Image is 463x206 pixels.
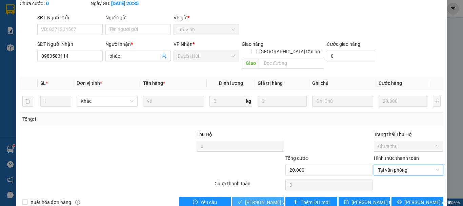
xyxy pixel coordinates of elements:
[40,80,46,86] span: SL
[200,199,217,206] span: Yêu cầu
[219,80,243,86] span: Định lượng
[197,132,212,137] span: Thu Hộ
[77,80,102,86] span: Đơn vị tính
[285,155,308,161] span: Tổng cước
[37,40,103,48] div: SĐT Người Nhận
[28,199,74,206] span: Xuất hóa đơn hàng
[293,200,298,205] span: plus
[378,141,439,151] span: Chưa thu
[260,58,324,69] input: Dọc đường
[374,155,419,161] label: Hình thức thanh toán
[404,199,452,206] span: [PERSON_NAME] và In
[111,1,139,6] b: [DATE] 20:35
[257,48,324,55] span: [GEOGRAPHIC_DATA] tận nơi
[433,96,441,107] button: plus
[378,165,439,175] span: Tại văn phòng
[105,40,171,48] div: Người nhận
[258,96,306,107] input: 0
[178,24,235,35] span: Trà Vinh
[351,199,406,206] span: [PERSON_NAME] thay đổi
[22,96,33,107] button: delete
[37,14,103,21] div: SĐT Người Gửi
[258,80,283,86] span: Giá trị hàng
[46,1,49,6] b: 0
[214,180,285,192] div: Chưa thanh toán
[379,96,427,107] input: 0
[327,41,360,47] label: Cước giao hàng
[238,200,242,205] span: check
[193,200,198,205] span: exclamation-circle
[242,41,263,47] span: Giao hàng
[143,80,165,86] span: Tên hàng
[397,200,402,205] span: printer
[374,131,443,138] div: Trạng thái Thu Hộ
[327,51,375,61] input: Cước giao hàng
[312,96,373,107] input: Ghi Chú
[344,200,349,205] span: save
[143,96,204,107] input: VD: Bàn, Ghế
[245,199,310,206] span: [PERSON_NAME] và Giao hàng
[75,200,80,205] span: info-circle
[161,53,167,59] span: user-add
[174,41,193,47] span: VP Nhận
[379,80,402,86] span: Cước hàng
[242,58,260,69] span: Giao
[174,14,239,21] div: VP gửi
[178,51,235,61] span: Duyên Hải
[309,77,376,90] th: Ghi chú
[81,96,134,106] span: Khác
[105,14,171,21] div: Người gửi
[245,96,252,107] span: kg
[22,115,179,123] div: Tổng: 1
[301,199,329,206] span: Thêm ĐH mới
